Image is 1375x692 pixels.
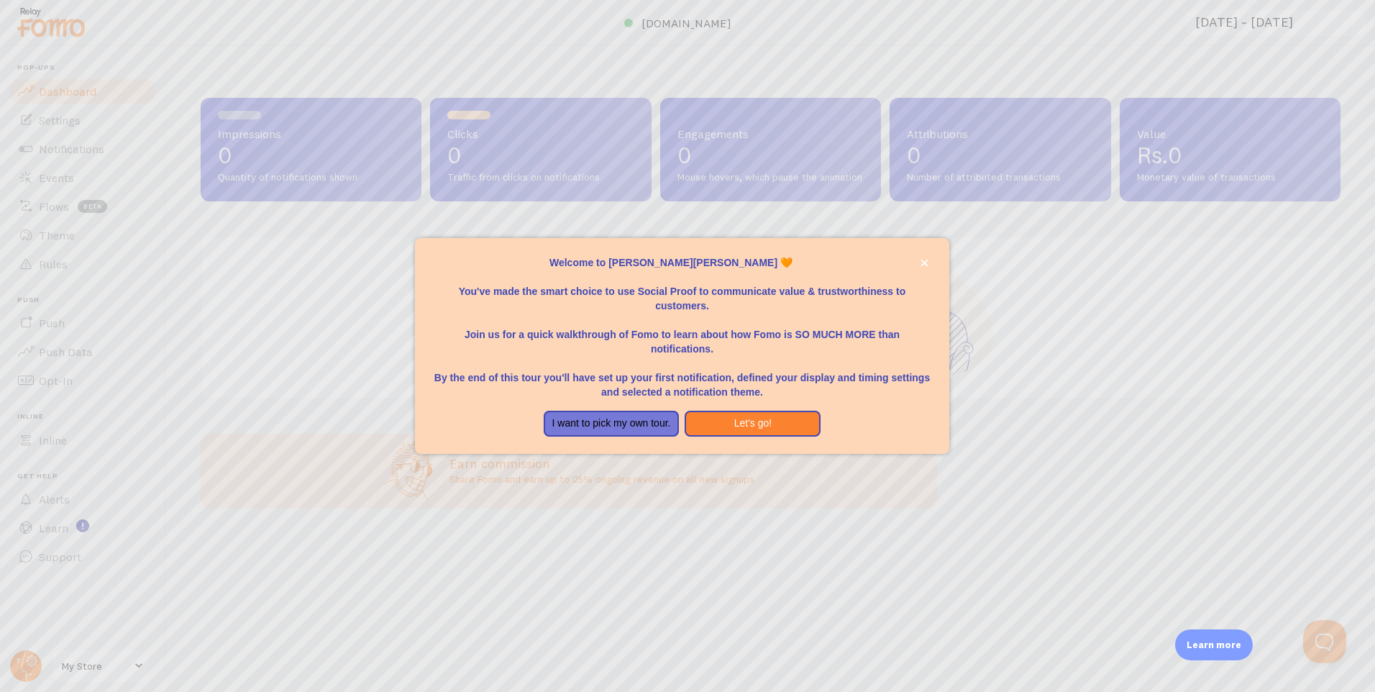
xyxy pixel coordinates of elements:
[1187,638,1241,652] p: Learn more
[432,313,932,356] p: Join us for a quick walkthrough of Fomo to learn about how Fomo is SO MUCH MORE than notifications.
[432,270,932,313] p: You've made the smart choice to use Social Proof to communicate value & trustworthiness to custom...
[432,356,932,399] p: By the end of this tour you'll have set up your first notification, defined your display and timi...
[685,411,821,437] button: Let's go!
[544,411,680,437] button: I want to pick my own tour.
[415,238,949,454] div: Welcome to Fomo, M.Abdullah Qasim 🧡You&amp;#39;ve made the smart choice to use Social Proof to co...
[1175,629,1253,660] div: Learn more
[917,255,932,270] button: close,
[432,255,932,270] p: Welcome to [PERSON_NAME][PERSON_NAME] 🧡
